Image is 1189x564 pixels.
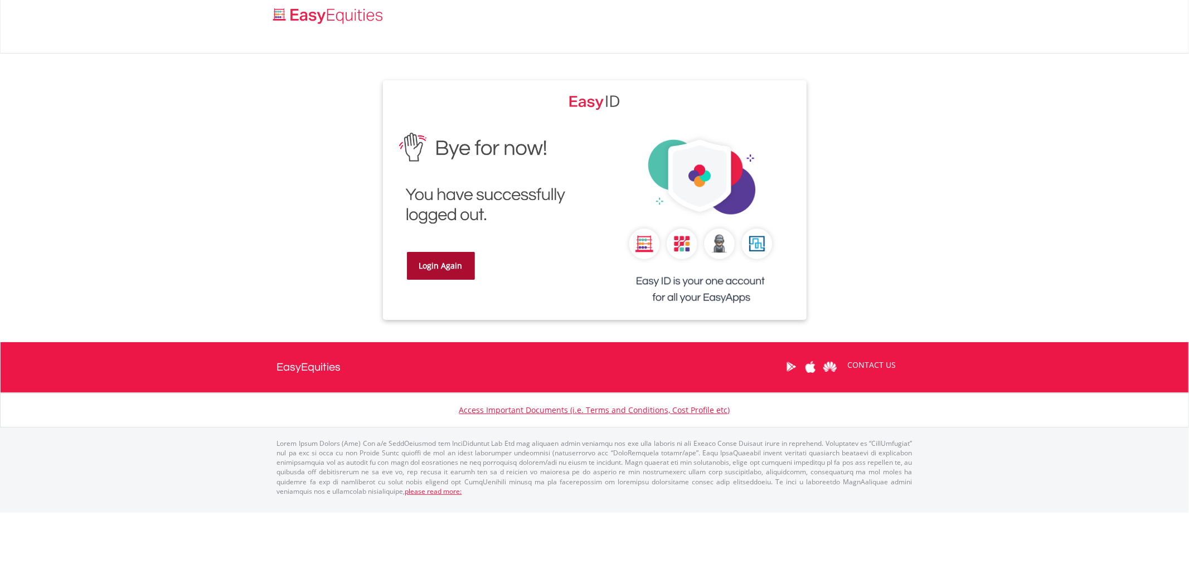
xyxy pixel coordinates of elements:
[391,125,586,232] img: EasyEquities
[603,125,798,320] img: EasyEquities
[277,342,341,392] a: EasyEquities
[569,91,620,110] img: EasyEquities
[407,252,475,280] a: Login Again
[277,439,913,496] p: Lorem Ipsum Dolors (Ame) Con a/e SeddOeiusmod tem InciDiduntut Lab Etd mag aliquaen admin veniamq...
[271,7,387,25] img: EasyEquities_Logo.png
[269,3,387,25] a: Home page
[840,349,904,381] a: CONTACT US
[459,405,730,415] a: Access Important Documents (i.e. Terms and Conditions, Cost Profile etc)
[801,349,821,384] a: Apple
[821,349,840,384] a: Huawei
[405,487,462,496] a: please read more:
[782,349,801,384] a: Google Play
